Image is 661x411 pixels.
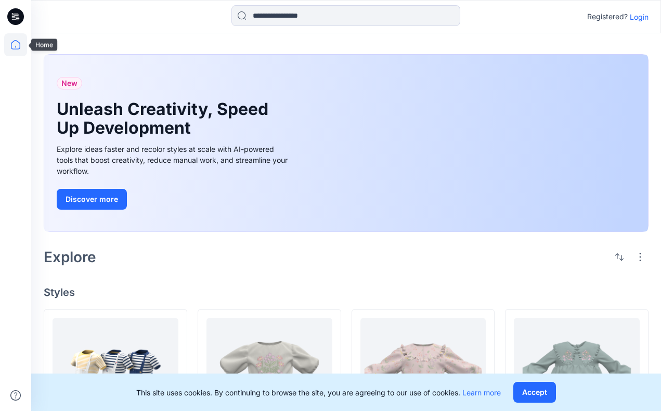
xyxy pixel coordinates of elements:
div: Explore ideas faster and recolor styles at scale with AI-powered tools that boost creativity, red... [57,144,291,176]
button: Discover more [57,189,127,210]
h1: Unleash Creativity, Speed Up Development [57,100,275,137]
p: Registered? [587,10,628,23]
button: Accept [513,382,556,403]
h4: Styles [44,286,649,299]
h2: Explore [44,249,96,265]
span: New [61,77,77,89]
p: Login [630,11,649,22]
p: This site uses cookies. By continuing to browse the site, you are agreeing to our use of cookies. [136,387,501,398]
a: Discover more [57,189,291,210]
a: Learn more [462,388,501,397]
